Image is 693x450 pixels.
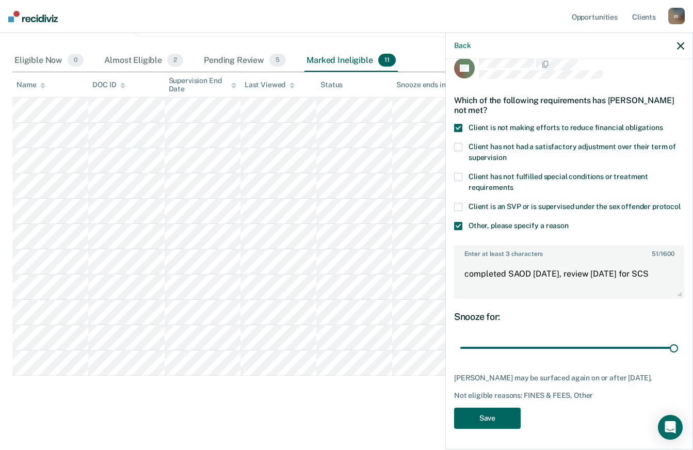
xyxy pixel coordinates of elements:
[454,391,684,400] div: Not eligible reasons: FINES & FEES, Other
[320,81,343,89] div: Status
[469,202,681,211] span: Client is an SVP or is supervised under the sex offender protocol
[454,311,684,323] div: Snooze for:
[245,81,295,89] div: Last Viewed
[269,54,286,67] span: 5
[469,142,676,162] span: Client has not had a satisfactory adjustment over their term of supervision
[469,123,663,132] span: Client is not making efforts to reduce financial obligations
[92,81,125,89] div: DOC ID
[8,11,58,22] img: Recidiviz
[102,50,185,72] div: Almost Eligible
[68,54,84,67] span: 0
[378,54,396,67] span: 11
[454,374,684,382] div: [PERSON_NAME] may be surfaced again on or after [DATE].
[202,50,288,72] div: Pending Review
[304,50,397,72] div: Marked Ineligible
[167,54,183,67] span: 2
[668,8,685,24] div: m
[454,87,684,123] div: Which of the following requirements has [PERSON_NAME] not met?
[396,81,455,89] div: Snooze ends in
[454,408,521,429] button: Save
[469,172,648,191] span: Client has not fulfilled special conditions or treatment requirements
[658,415,683,440] div: Open Intercom Messenger
[455,246,683,258] label: Enter at least 3 characters
[169,76,236,94] div: Supervision End Date
[652,250,658,258] span: 51
[455,260,683,298] textarea: completed SAOD [DATE], review [DATE] for SCS
[469,221,569,230] span: Other, please specify a reason
[454,41,471,50] button: Back
[652,250,674,258] span: / 1600
[17,81,45,89] div: Name
[12,50,86,72] div: Eligible Now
